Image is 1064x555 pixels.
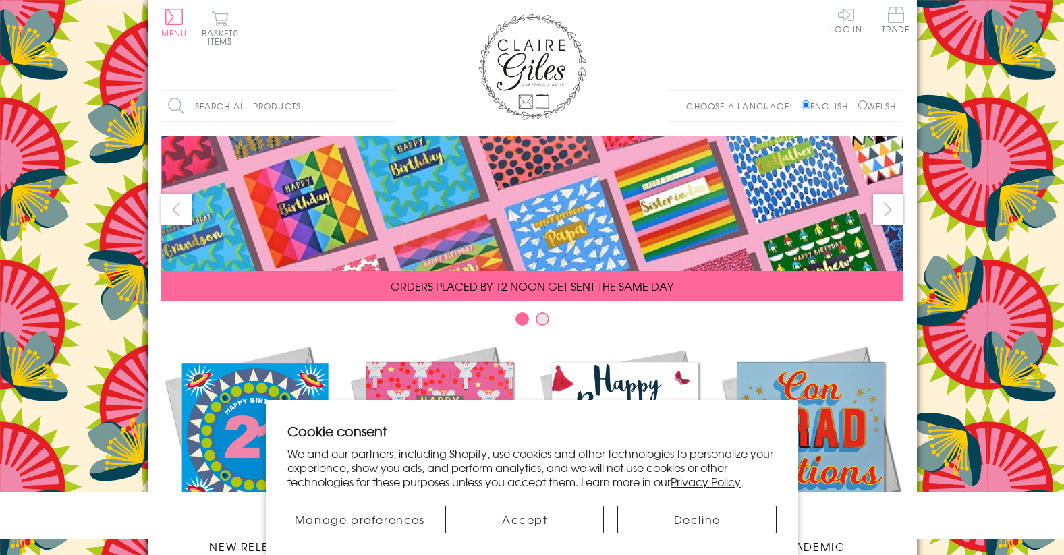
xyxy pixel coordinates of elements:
[882,7,910,33] span: Trade
[478,13,586,120] img: Claire Giles Greetings Cards
[802,100,810,109] input: English
[830,7,862,33] a: Log In
[347,343,532,554] a: Christmas
[161,9,188,37] button: Menu
[536,312,549,326] button: Carousel Page 2
[532,343,718,554] a: Birthdays
[686,100,799,112] p: Choose a language:
[617,506,776,533] button: Decline
[873,194,903,225] button: next
[161,91,397,121] input: Search all products
[384,91,397,121] input: Search
[515,312,529,326] button: Carousel Page 1 (Current Slide)
[718,343,903,554] a: Academic
[202,11,239,45] button: Basket0 items
[295,511,425,527] span: Manage preferences
[209,538,298,554] span: New Releases
[858,100,897,112] label: Welsh
[287,506,432,533] button: Manage preferences
[161,312,903,332] div: Carousel Pagination
[776,538,845,554] span: Academic
[287,446,777,488] p: We and our partners, including Shopify, use cookies and other technologies to personalize your ex...
[882,7,910,36] a: Trade
[445,506,604,533] button: Accept
[287,421,777,440] h2: Cookie consent
[161,27,188,39] span: Menu
[671,473,741,490] a: Privacy Policy
[161,194,192,225] button: prev
[161,343,347,554] a: New Releases
[802,100,855,112] label: English
[391,278,673,294] span: ORDERS PLACED BY 12 NOON GET SENT THE SAME DAY
[858,100,867,109] input: Welsh
[208,27,239,47] span: 0 items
